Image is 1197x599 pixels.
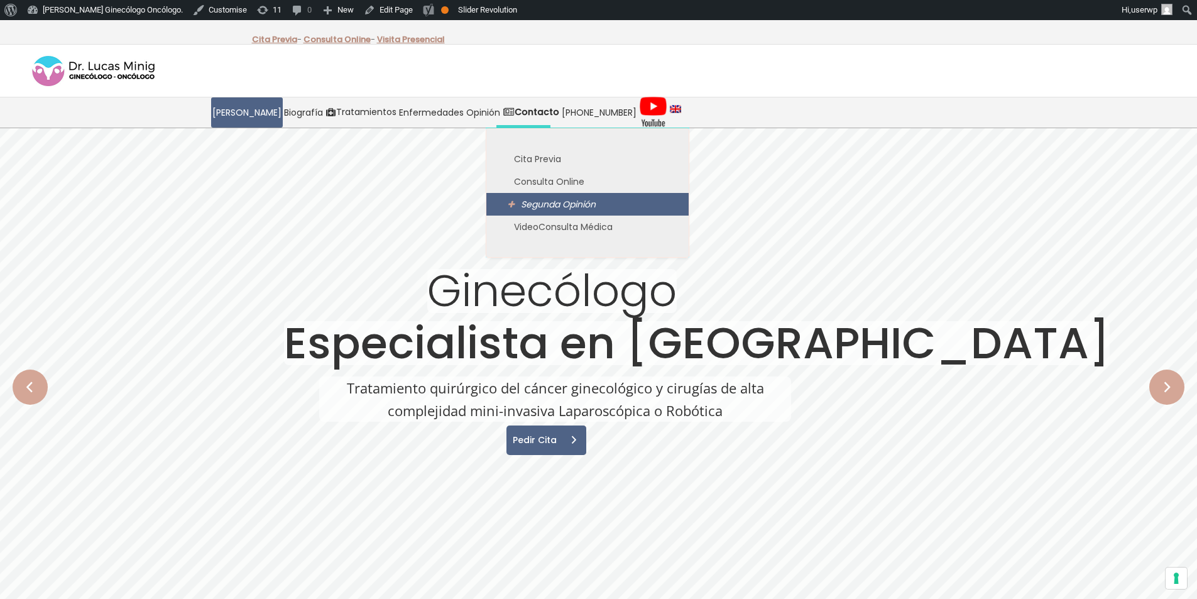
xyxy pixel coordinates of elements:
span: Pedir Cita [506,436,559,444]
span: Biografía [284,106,323,120]
span: Consulta Online [514,175,584,188]
a: Cita Previa [252,33,297,45]
span: VideoConsulta Médica [514,221,613,233]
span: Slider Revolution [458,5,517,14]
a: Contacto [501,97,560,128]
span: Tratamientos [336,105,396,119]
a: [PHONE_NUMBER] [560,97,638,128]
a: Pedir Cita [506,426,586,455]
strong: Contacto [515,106,559,118]
span: Cita Previa [514,153,561,165]
span: Segunda Opinión [521,198,596,211]
a: Enfermedades [398,97,465,128]
div: OK [441,6,449,14]
p: - [303,31,375,48]
rs-layer: Especialista en [GEOGRAPHIC_DATA] [284,321,1110,365]
a: Consulta Online [303,33,371,45]
a: VideoConsulta Médica [486,216,689,238]
span: Opinión [466,106,500,120]
a: Tratamientos [324,97,398,128]
span: Enfermedades [399,106,464,120]
span: [PHONE_NUMBER] [562,106,637,120]
a: Opinión [465,97,501,128]
img: Videos Youtube Ginecología [639,97,667,128]
a: Consulta Online [486,170,689,193]
span: userwp [1131,5,1157,14]
button: Sus preferencias de consentimiento para tecnologías de seguimiento [1166,568,1187,589]
a: Biografía [283,97,324,128]
span: [PERSON_NAME] [212,106,281,120]
a: Videos Youtube Ginecología [638,97,669,128]
rs-layer: Tratamiento quirúrgico del cáncer ginecológico y cirugías de alta complejidad mini-invasiva Lapar... [319,376,791,422]
a: Visita Presencial [377,33,445,45]
a: Segunda Opinión [486,193,689,216]
a: [PERSON_NAME] [211,97,283,128]
img: language english [670,106,681,113]
rs-layer: Ginecólogo [427,269,677,313]
a: Cita Previa [486,148,689,170]
a: language english [669,97,682,128]
p: - [252,31,302,48]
